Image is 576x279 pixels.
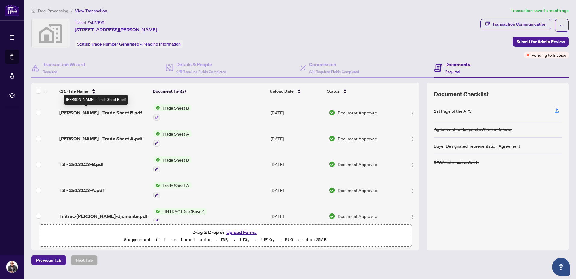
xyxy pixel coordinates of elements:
[39,225,412,247] span: Drag & Drop orUpload FormsSupported files include .PDF, .JPG, .JPEG, .PNG under25MB
[153,104,160,111] img: Status Icon
[43,61,85,68] h4: Transaction Wizard
[325,83,397,100] th: Status
[59,88,88,95] span: (11) File Name
[407,159,417,169] button: Logo
[410,214,415,219] img: Logo
[153,208,207,224] button: Status IconFINTRAC ID(s) (Buyer)
[410,188,415,193] img: Logo
[410,137,415,142] img: Logo
[91,20,105,25] span: 47399
[327,88,340,95] span: Status
[153,156,191,173] button: Status IconTrade Sheet B
[517,37,565,46] span: Submit for Admin Review
[445,61,470,68] h4: Documents
[42,236,408,243] p: Supported files include .PDF, .JPG, .JPEG, .PNG under 25 MB
[160,130,192,137] span: Trade Sheet A
[31,9,36,13] span: home
[511,7,569,14] article: Transaction saved a month ago
[410,163,415,168] img: Logo
[5,5,19,16] img: logo
[160,208,207,215] span: FINTRAC ID(s) (Buyer)
[268,126,326,152] td: [DATE]
[75,8,107,14] span: View Transaction
[59,161,104,168] span: TS - 2513123-B.pdf
[338,161,377,168] span: Document Approved
[329,187,335,194] img: Document Status
[560,23,564,27] span: ellipsis
[407,211,417,221] button: Logo
[75,40,183,48] div: Status:
[160,104,191,111] span: Trade Sheet B
[329,161,335,168] img: Document Status
[338,109,377,116] span: Document Approved
[270,88,294,95] span: Upload Date
[75,19,105,26] div: Ticket #:
[38,8,68,14] span: Deal Processing
[36,255,61,265] span: Previous Tab
[552,258,570,276] button: Open asap
[329,213,335,220] img: Document Status
[6,261,18,273] img: Profile Icon
[309,69,359,74] span: 0/1 Required Fields Completed
[153,208,160,215] img: Status Icon
[176,69,226,74] span: 0/5 Required Fields Completed
[59,109,142,116] span: [PERSON_NAME] _ Trade Sheet B.pdf
[71,7,73,14] li: /
[480,19,551,29] button: Transaction Communication
[492,19,546,29] div: Transaction Communication
[407,134,417,143] button: Logo
[59,213,147,220] span: Fintrac-[PERSON_NAME]-djomante.pdf
[91,41,181,47] span: Trade Number Generated - Pending Information
[268,100,326,126] td: [DATE]
[153,130,192,147] button: Status IconTrade Sheet A
[160,156,191,163] span: Trade Sheet B
[192,228,258,236] span: Drag & Drop or
[224,228,258,236] button: Upload Forms
[329,135,335,142] img: Document Status
[338,135,377,142] span: Document Approved
[434,159,479,166] div: RECO Information Guide
[150,83,267,100] th: Document Tag(s)
[434,90,489,98] span: Document Checklist
[407,108,417,117] button: Logo
[267,83,325,100] th: Upload Date
[160,182,192,189] span: Trade Sheet A
[75,26,157,33] span: [STREET_ADDRESS][PERSON_NAME]
[407,185,417,195] button: Logo
[268,177,326,203] td: [DATE]
[71,255,98,265] button: Next Tab
[268,152,326,178] td: [DATE]
[531,52,566,58] span: Pending to Invoice
[338,213,377,220] span: Document Approved
[32,19,70,48] img: svg%3e
[434,126,512,133] div: Agreement to Cooperate /Broker Referral
[176,61,226,68] h4: Details & People
[434,107,471,114] div: 1st Page of the APS
[57,83,150,100] th: (11) File Name
[434,143,520,149] div: Buyer Designated Representation Agreement
[153,182,160,189] img: Status Icon
[31,255,66,265] button: Previous Tab
[309,61,359,68] h4: Commission
[513,37,569,47] button: Submit for Admin Review
[153,156,160,163] img: Status Icon
[59,187,104,194] span: TS - 2513123-A.pdf
[445,69,460,74] span: Required
[153,104,191,121] button: Status IconTrade Sheet B
[43,69,57,74] span: Required
[153,182,192,198] button: Status IconTrade Sheet A
[64,95,128,105] div: [PERSON_NAME] _ Trade Sheet B.pdf
[59,135,142,142] span: [PERSON_NAME] _ Trade Sheet A.pdf
[153,130,160,137] img: Status Icon
[338,187,377,194] span: Document Approved
[268,203,326,229] td: [DATE]
[410,111,415,116] img: Logo
[329,109,335,116] img: Document Status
